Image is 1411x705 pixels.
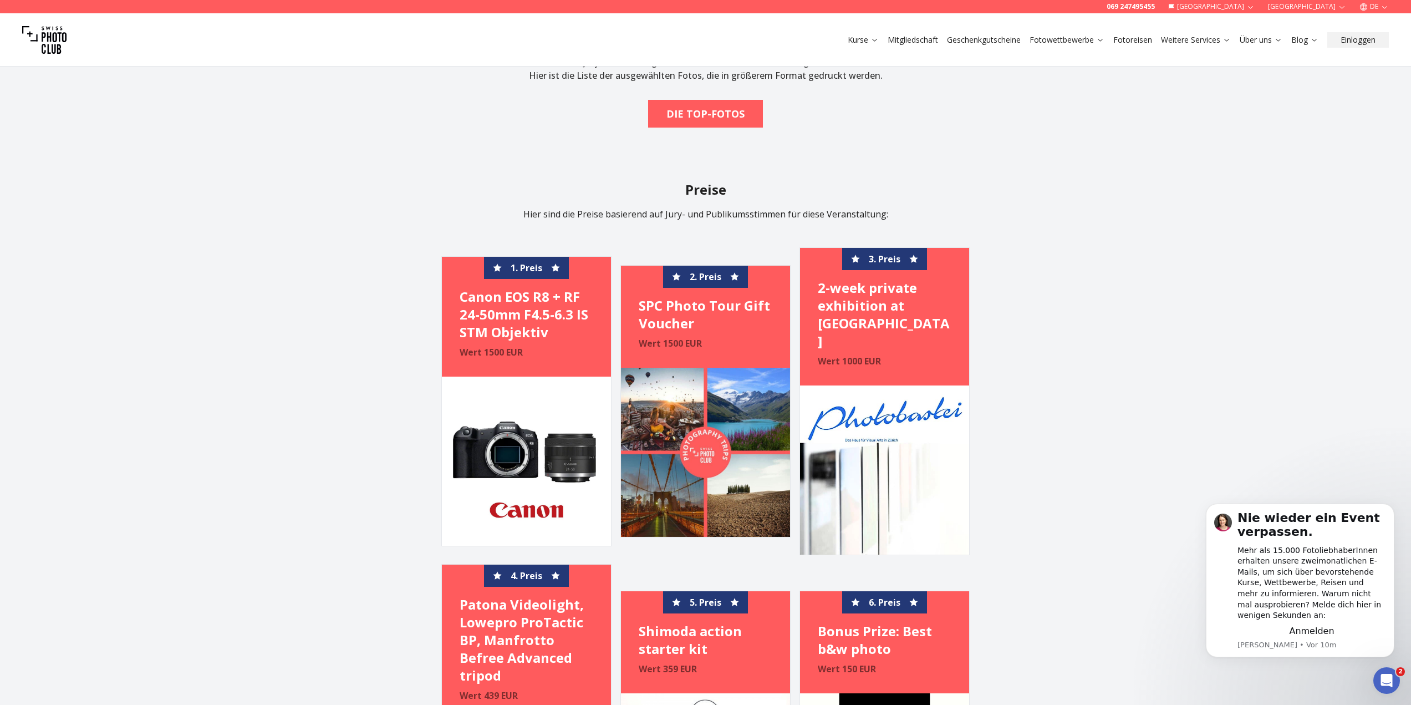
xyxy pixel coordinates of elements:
[883,32,943,48] button: Mitgliedschaft
[818,622,951,658] h4: Bonus Prize: Best b&w photo
[442,377,611,546] img: Canon EOS R8 + RF 24-50mm F4.5-6.3 IS STM Objektiv
[648,100,763,128] button: DIE TOP-FOTOS
[869,596,900,609] span: 6. Preis
[943,32,1025,48] button: Geschenkgutscheine
[639,622,772,658] h4: Shimoda action starter kit
[460,346,593,359] p: Wert 1500 EUR
[800,386,969,555] img: 2-week private exhibition at Photobastei
[1113,34,1152,45] a: Fotoreisen
[1161,34,1231,45] a: Weitere Services
[869,252,900,266] span: 3. Preis
[818,279,951,350] h4: 2-week private exhibition at [GEOGRAPHIC_DATA]
[1189,486,1411,675] iframe: Intercom notifications Nachricht
[511,261,542,275] span: 1. Preis
[848,34,879,45] a: Kurse
[639,662,772,676] p: Wert 359 EUR
[947,34,1021,45] a: Geschenkgutscheine
[460,596,593,684] h4: Patona Videolight, Lowepro ProTactic BP, Manfrotto Befree Advanced tripod
[690,596,721,609] span: 5. Preis
[621,368,790,537] img: SPC Photo Tour Gift Voucher
[1327,32,1389,48] button: Einloggen
[460,689,593,702] p: Wert 439 EUR
[1291,34,1318,45] a: Blog
[460,288,593,341] h4: Canon EOS R8 + RF 24-50mm F4.5-6.3 IS STM Objektiv
[360,181,1052,199] h2: Preise
[1287,32,1323,48] button: Blog
[1109,32,1157,48] button: Fotoreisen
[1107,2,1155,11] a: 069 247495455
[690,270,721,283] span: 2. Preis
[639,337,772,350] p: Wert 1500 EUR
[1240,34,1282,45] a: Über uns
[22,18,67,62] img: Swiss photo club
[1030,34,1104,45] a: Fotowettbewerbe
[529,47,883,91] p: Die Jury-Abstimmung ist beendet und die Fotos werden gedruckt. Hier ist die Liste der ausgewählte...
[818,354,951,368] p: Wert 1000 EUR
[1025,32,1109,48] button: Fotowettbewerbe
[639,297,772,332] h4: SPC Photo Tour Gift Voucher
[843,32,883,48] button: Kurse
[818,662,951,676] p: Wert 150 EUR
[666,106,745,121] b: DIE TOP-FOTOS
[360,207,1052,221] p: Hier sind die Preise basierend auf Jury- und Publikumsstimmen für diese Veranstaltung:
[1373,667,1400,694] iframe: Intercom live chat
[1235,32,1287,48] button: Über uns
[888,34,938,45] a: Mitgliedschaft
[1396,667,1405,676] span: 2
[511,569,542,582] span: 4. Preis
[1157,32,1235,48] button: Weitere Services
